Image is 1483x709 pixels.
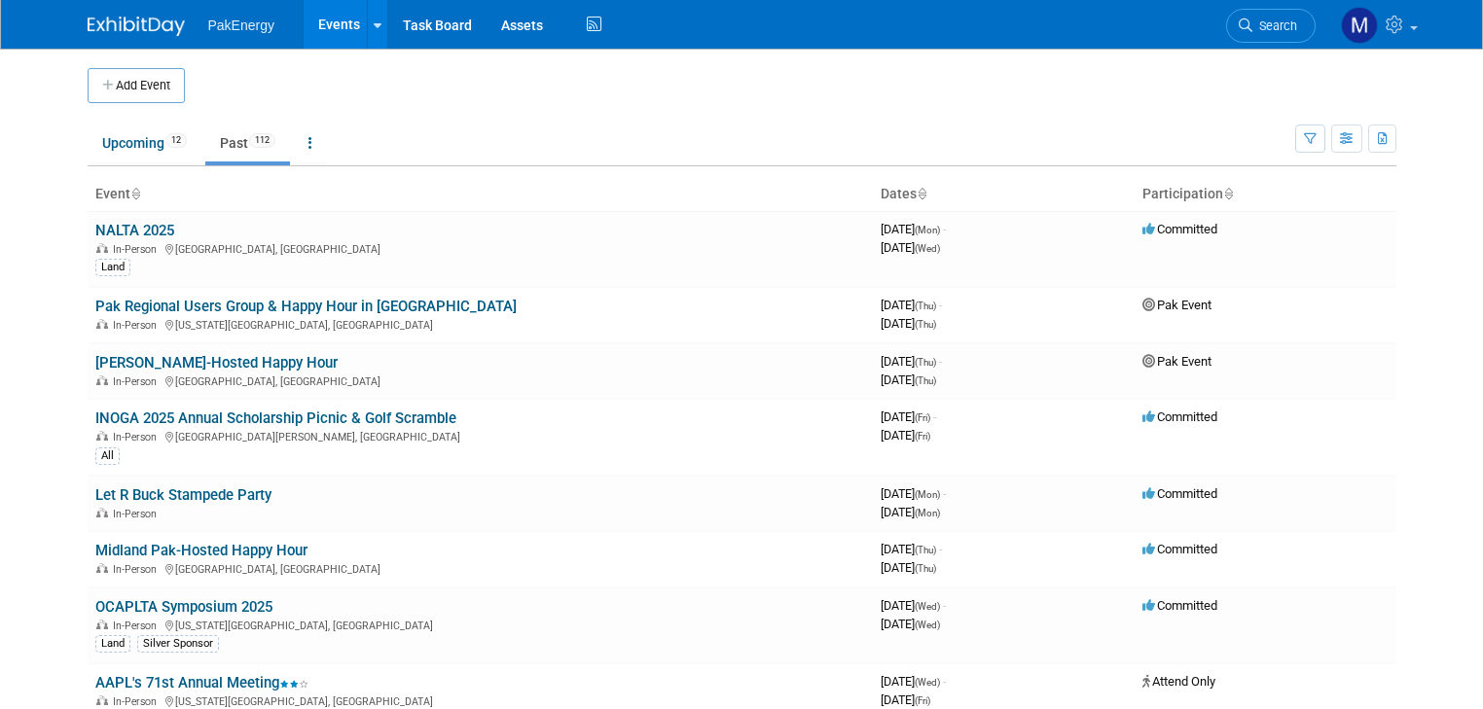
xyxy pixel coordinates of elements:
span: [DATE] [881,692,930,707]
span: Committed [1142,542,1217,556]
span: Pak Event [1142,298,1212,312]
span: - [939,298,942,312]
img: In-Person Event [96,375,108,385]
img: In-Person Event [96,243,108,253]
th: Event [88,178,873,211]
a: Past112 [205,124,290,161]
span: [DATE] [881,617,940,631]
span: (Wed) [915,677,940,688]
span: In-Person [113,319,163,332]
span: [DATE] [881,372,936,387]
span: (Mon) [915,508,940,518]
span: - [943,598,946,613]
span: [DATE] [881,316,936,331]
span: (Fri) [915,431,930,442]
a: OCAPLTA Symposium 2025 [95,598,272,616]
a: INOGA 2025 Annual Scholarship Picnic & Golf Scramble [95,409,456,427]
a: AAPL's 71st Annual Meeting [95,674,308,691]
span: [DATE] [881,298,942,312]
span: Committed [1142,409,1217,424]
div: [GEOGRAPHIC_DATA][PERSON_NAME], [GEOGRAPHIC_DATA] [95,428,865,443]
img: In-Person Event [96,431,108,441]
a: Search [1226,9,1316,43]
span: Committed [1142,486,1217,501]
span: (Mon) [915,225,940,235]
span: [DATE] [881,240,940,255]
div: [GEOGRAPHIC_DATA], [GEOGRAPHIC_DATA] [95,560,865,576]
img: In-Person Event [96,508,108,517]
span: - [943,674,946,689]
span: 112 [249,133,275,148]
span: (Fri) [915,412,930,423]
span: PakEnergy [208,18,274,33]
div: All [95,447,120,465]
div: [GEOGRAPHIC_DATA], [GEOGRAPHIC_DATA] [95,240,865,256]
span: In-Person [113,508,163,520]
div: Land [95,259,130,276]
span: - [933,409,936,424]
div: [GEOGRAPHIC_DATA], [GEOGRAPHIC_DATA] [95,372,865,388]
img: In-Person Event [96,563,108,573]
img: ExhibitDay [88,17,185,36]
span: In-Person [113,431,163,443]
span: (Thu) [915,545,936,555]
span: - [939,542,942,556]
div: [US_STATE][GEOGRAPHIC_DATA], [GEOGRAPHIC_DATA] [95,617,865,632]
span: [DATE] [881,560,936,575]
th: Dates [873,178,1135,211]
a: Sort by Event Name [130,186,140,201]
span: Attend Only [1142,674,1215,689]
span: [DATE] [881,598,946,613]
a: NALTA 2025 [95,222,174,239]
span: - [939,354,942,369]
span: (Thu) [915,319,936,330]
a: Pak Regional Users Group & Happy Hour in [GEOGRAPHIC_DATA] [95,298,517,315]
img: In-Person Event [96,695,108,705]
span: [DATE] [881,542,942,556]
span: In-Person [113,375,163,388]
span: [DATE] [881,428,930,443]
span: (Mon) [915,489,940,500]
a: Sort by Participation Type [1223,186,1233,201]
th: Participation [1135,178,1396,211]
span: In-Person [113,695,163,708]
span: (Wed) [915,601,940,612]
img: In-Person Event [96,620,108,629]
span: (Thu) [915,357,936,368]
span: [DATE] [881,486,946,501]
span: In-Person [113,563,163,576]
a: Sort by Start Date [917,186,926,201]
a: Midland Pak-Hosted Happy Hour [95,542,307,559]
a: [PERSON_NAME]-Hosted Happy Hour [95,354,338,372]
span: - [943,222,946,236]
span: Pak Event [1142,354,1212,369]
span: (Thu) [915,375,936,386]
div: [US_STATE][GEOGRAPHIC_DATA], [GEOGRAPHIC_DATA] [95,692,865,708]
span: In-Person [113,620,163,632]
a: Upcoming12 [88,124,201,161]
span: (Wed) [915,243,940,254]
span: In-Person [113,243,163,256]
div: Silver Sponsor [137,635,219,653]
span: [DATE] [881,674,946,689]
span: (Thu) [915,301,936,311]
span: 12 [165,133,187,148]
button: Add Event [88,68,185,103]
a: Let R Buck Stampede Party [95,486,271,504]
div: Land [95,635,130,653]
span: (Thu) [915,563,936,574]
span: [DATE] [881,409,936,424]
span: Committed [1142,598,1217,613]
span: Search [1252,18,1297,33]
img: In-Person Event [96,319,108,329]
img: Mary Walker [1341,7,1378,44]
span: [DATE] [881,222,946,236]
span: Committed [1142,222,1217,236]
span: (Wed) [915,620,940,630]
span: (Fri) [915,695,930,706]
span: [DATE] [881,505,940,519]
span: - [943,486,946,501]
div: [US_STATE][GEOGRAPHIC_DATA], [GEOGRAPHIC_DATA] [95,316,865,332]
span: [DATE] [881,354,942,369]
